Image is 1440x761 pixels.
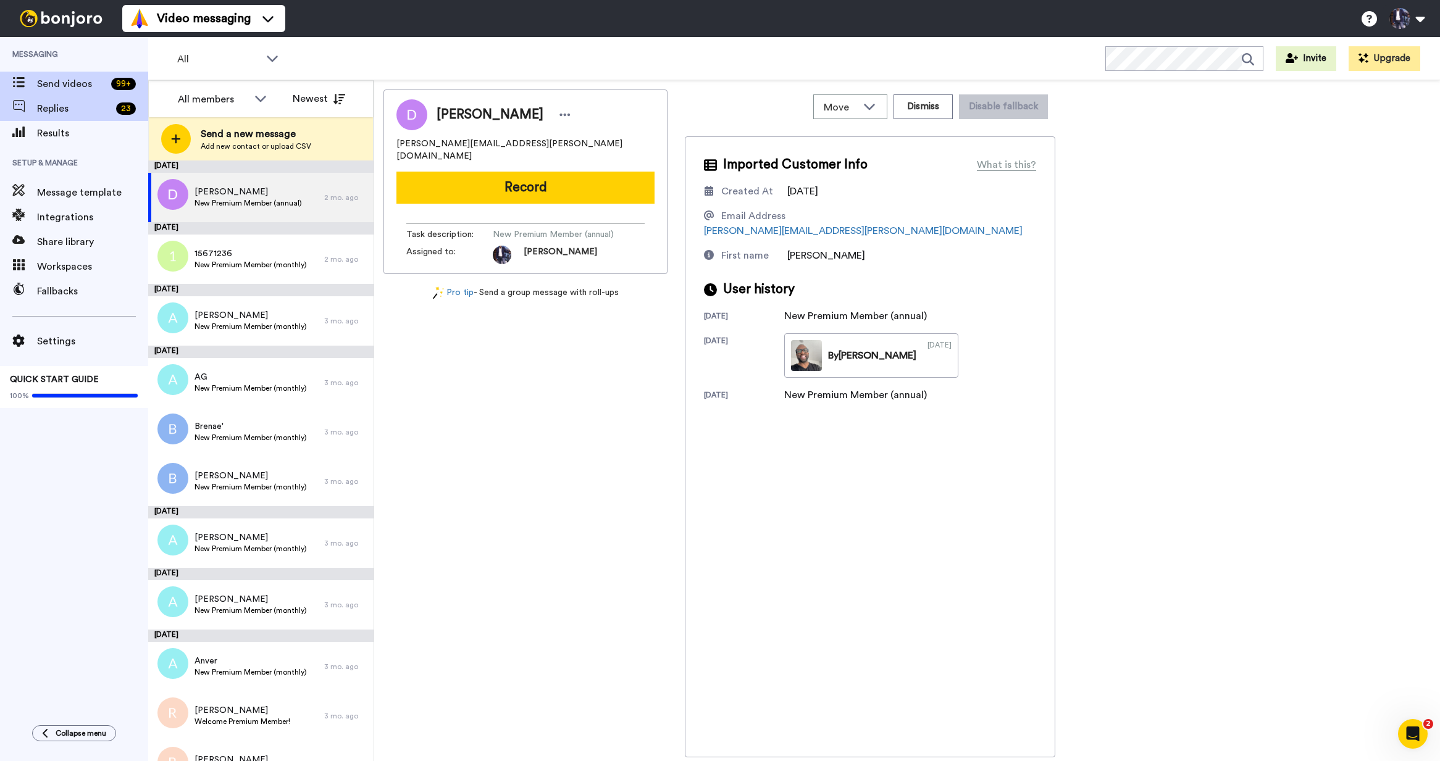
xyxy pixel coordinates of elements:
[32,725,116,741] button: Collapse menu
[433,286,444,299] img: magic-wand.svg
[201,127,311,141] span: Send a new message
[148,568,374,580] div: [DATE]
[927,340,952,371] div: [DATE]
[383,286,668,299] div: - Send a group message with roll-ups
[195,593,307,605] span: [PERSON_NAME]
[157,241,188,272] img: 1.png
[493,228,614,241] span: New Premium Member (annual)
[157,302,188,333] img: a.png
[723,156,868,174] span: Imported Customer Info
[1398,719,1428,749] iframe: Intercom live chat
[437,106,543,124] span: [PERSON_NAME]
[130,9,149,28] img: vm-color.svg
[37,259,148,274] span: Workspaces
[828,348,916,363] div: By [PERSON_NAME]
[324,254,367,264] div: 2 mo. ago
[195,655,307,667] span: Anver
[324,476,367,486] div: 3 mo. ago
[977,157,1036,172] div: What is this?
[195,605,307,615] span: New Premium Member (monthly)
[15,10,107,27] img: bj-logo-header-white.svg
[195,383,307,393] span: New Premium Member (monthly)
[723,280,795,299] span: User history
[37,101,111,116] span: Replies
[324,316,367,326] div: 3 mo. ago
[10,391,29,401] span: 100%
[721,248,769,263] div: First name
[177,52,260,67] span: All
[148,346,374,358] div: [DATE]
[784,309,927,323] div: New Premium Member (annual)
[195,544,307,554] span: New Premium Member (monthly)
[116,102,136,115] div: 23
[784,333,958,378] a: By[PERSON_NAME][DATE]
[148,630,374,642] div: [DATE]
[157,10,251,27] span: Video messaging
[157,179,188,210] img: d.png
[111,78,136,90] div: 99 +
[178,92,248,107] div: All members
[195,186,302,198] span: [PERSON_NAME]
[148,284,374,296] div: [DATE]
[157,364,188,395] img: a.png
[493,246,511,264] img: a9588fcc-5c17-4bc1-8da8-c4c03d2a1c93-1726004632.jpg
[524,246,597,264] span: [PERSON_NAME]
[148,506,374,518] div: [DATE]
[157,525,188,555] img: a.png
[791,340,822,371] img: d61b1c43-859e-48fd-b3cc-53edd11d94be-thumb.jpg
[787,251,865,260] span: [PERSON_NAME]
[195,198,302,208] span: New Premium Member (annual)
[324,378,367,388] div: 3 mo. ago
[195,260,307,270] span: New Premium Member (monthly)
[195,667,307,677] span: New Premium Member (monthly)
[784,388,927,402] div: New Premium Member (annual)
[195,247,307,260] span: 15671236
[406,246,493,264] span: Assigned to:
[704,390,784,402] div: [DATE]
[704,311,784,323] div: [DATE]
[396,172,655,204] button: Record
[157,648,188,679] img: a.png
[195,420,307,433] span: Brenae'
[157,463,188,494] img: b.png
[37,77,106,91] span: Send videos
[37,210,148,225] span: Integrations
[195,531,307,544] span: [PERSON_NAME]
[406,228,493,241] span: Task description :
[324,662,367,672] div: 3 mo. ago
[195,717,290,726] span: Welcome Premium Member!
[10,375,99,384] span: QUICK START GUIDE
[195,371,307,383] span: AG
[824,100,857,115] span: Move
[148,160,374,173] div: [DATE]
[324,711,367,721] div: 3 mo. ago
[195,309,307,322] span: [PERSON_NAME]
[396,99,427,130] img: Image of Darryl
[148,222,374,235] div: [DATE]
[37,334,148,349] span: Settings
[37,185,148,200] span: Message template
[37,284,148,299] span: Fallbacks
[324,538,367,548] div: 3 mo. ago
[195,433,307,443] span: New Premium Member (monthly)
[721,209,785,223] div: Email Address
[1276,46,1336,71] button: Invite
[324,600,367,610] div: 3 mo. ago
[324,427,367,437] div: 3 mo. ago
[704,226,1023,236] a: [PERSON_NAME][EMAIL_ADDRESS][PERSON_NAME][DOMAIN_NAME]
[195,482,307,492] span: New Premium Member (monthly)
[56,728,106,738] span: Collapse menu
[1349,46,1420,71] button: Upgrade
[37,235,148,249] span: Share library
[787,186,818,196] span: [DATE]
[195,704,290,717] span: [PERSON_NAME]
[37,126,148,141] span: Results
[704,336,784,378] div: [DATE]
[195,470,307,482] span: [PERSON_NAME]
[894,94,953,119] button: Dismiss
[433,286,474,299] a: Pro tip
[396,138,655,162] span: [PERSON_NAME][EMAIL_ADDRESS][PERSON_NAME][DOMAIN_NAME]
[157,414,188,444] img: b.png
[157,697,188,728] img: r.png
